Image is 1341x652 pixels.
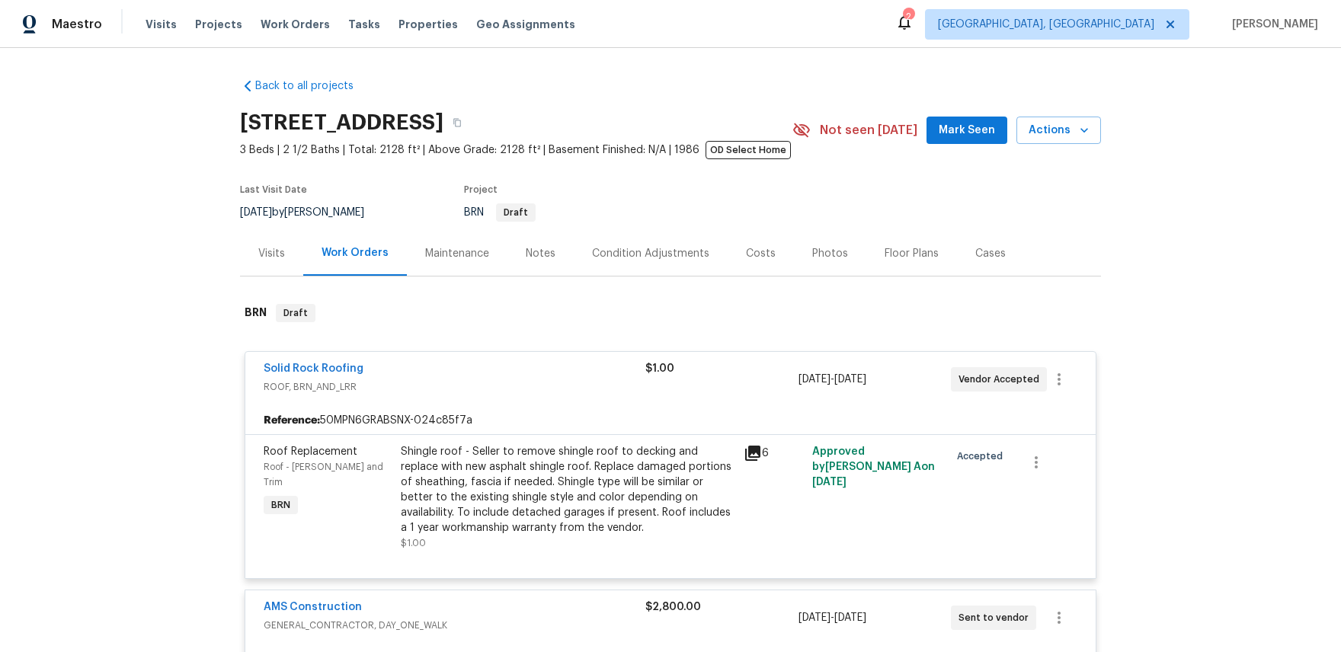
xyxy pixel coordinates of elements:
b: Reference: [264,413,320,428]
span: BRN [265,497,296,513]
a: Back to all projects [240,78,386,94]
span: - [799,372,866,387]
div: Shingle roof - Seller to remove shingle roof to decking and replace with new asphalt shingle roof... [401,444,735,535]
span: OD Select Home [706,141,791,159]
h6: BRN [245,304,267,322]
span: [DATE] [834,374,866,385]
span: Mark Seen [939,121,995,140]
span: Last Visit Date [240,185,307,194]
div: Condition Adjustments [592,246,709,261]
div: by [PERSON_NAME] [240,203,382,222]
div: Work Orders [322,245,389,260]
span: Roof - [PERSON_NAME] and Trim [264,462,383,487]
span: [DATE] [240,207,272,218]
div: Visits [258,246,285,261]
span: Draft [277,305,314,321]
span: Maestro [52,17,102,32]
span: Properties [398,17,458,32]
span: Accepted [957,449,1009,464]
div: 6 [744,444,803,462]
span: Tasks [348,19,380,30]
div: 50MPN6GRABSNX-024c85f7a [245,407,1096,434]
button: Actions [1016,117,1101,145]
span: 3 Beds | 2 1/2 Baths | Total: 2128 ft² | Above Grade: 2128 ft² | Basement Finished: N/A | 1986 [240,142,792,158]
span: Visits [146,17,177,32]
div: 2 [903,9,914,24]
span: - [799,610,866,625]
span: Sent to vendor [959,610,1035,625]
button: Copy Address [443,109,471,136]
span: Not seen [DATE] [820,123,917,138]
span: [DATE] [834,612,866,623]
span: [DATE] [799,374,831,385]
div: Cases [975,246,1006,261]
span: $1.00 [401,539,426,548]
span: Projects [195,17,242,32]
div: Photos [812,246,848,261]
span: Project [464,185,498,194]
a: AMS Construction [264,602,362,612]
span: [DATE] [812,477,847,487]
span: [DATE] [799,612,831,623]
span: Geo Assignments [476,17,575,32]
span: GENERAL_CONTRACTOR, DAY_ONE_WALK [264,618,645,633]
span: Draft [498,208,534,217]
span: $2,800.00 [645,602,701,612]
button: Mark Seen [927,117,1007,145]
span: Actions [1029,121,1089,140]
span: [PERSON_NAME] [1226,17,1318,32]
span: Work Orders [261,17,330,32]
div: Costs [746,246,776,261]
span: BRN [464,207,536,218]
div: Notes [526,246,555,261]
div: Maintenance [425,246,489,261]
span: $1.00 [645,363,674,374]
h2: [STREET_ADDRESS] [240,115,443,130]
span: ROOF, BRN_AND_LRR [264,379,645,395]
span: Roof Replacement [264,446,357,457]
div: Floor Plans [885,246,939,261]
a: Solid Rock Roofing [264,363,363,374]
div: BRN Draft [240,289,1101,337]
span: [GEOGRAPHIC_DATA], [GEOGRAPHIC_DATA] [938,17,1154,32]
span: Vendor Accepted [959,372,1045,387]
span: Approved by [PERSON_NAME] A on [812,446,935,487]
